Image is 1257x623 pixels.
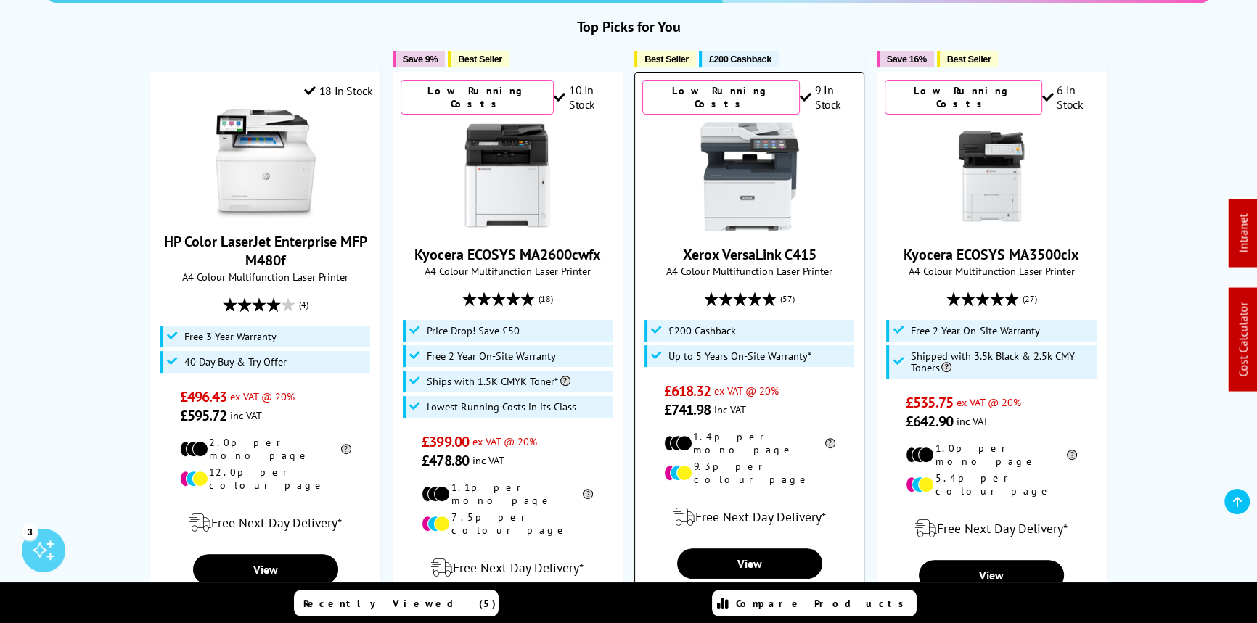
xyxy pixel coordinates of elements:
[1023,285,1037,313] span: (27)
[683,245,816,264] a: Xerox VersaLink C415
[906,471,1077,498] li: 5.4p per colour page
[422,511,593,537] li: 7.5p per colour page
[184,331,277,342] span: Free 3 Year Warranty
[453,219,562,234] a: Kyocera ECOSYS MA2600cwfx
[714,403,746,416] span: inc VAT
[22,524,38,540] div: 3
[957,414,988,428] span: inc VAT
[294,590,499,616] a: Recently Viewed (5)
[299,291,308,318] span: (4)
[695,122,804,231] img: Xerox VersaLink C415
[401,80,554,115] div: Low Running Costs
[180,387,227,406] span: £496.43
[401,264,615,278] span: A4 Colour Multifunction Laser Printer
[427,401,576,413] span: Lowest Running Costs in its Class
[554,83,615,112] div: 10 In Stock
[947,54,991,65] span: Best Seller
[634,51,696,67] button: Best Seller
[712,590,917,616] a: Compare Products
[937,51,999,67] button: Best Seller
[472,453,504,467] span: inc VAT
[642,497,856,537] div: modal_delivery
[230,389,295,403] span: ex VAT @ 20%
[211,206,320,220] a: HP Color LaserJet Enterprise MFP M480f
[644,54,689,65] span: Best Seller
[453,122,562,231] img: Kyocera ECOSYS MA2600cwfx
[910,325,1039,337] span: Free 2 Year On-Site Warranty
[664,381,711,400] span: £618.32
[393,51,445,67] button: Save 9%
[642,264,856,278] span: A4 Colour Multifunction Laser Printer
[668,350,811,362] span: Up to 5 Years On-Site Warranty*
[158,503,372,543] div: modal_delivery
[180,436,351,462] li: 2.0p per mono page
[642,80,800,115] div: Low Running Costs
[736,597,912,610] span: Compare Products
[664,460,835,486] li: 9.3p per colour page
[180,466,351,492] li: 12.0p per colour page
[677,548,822,579] a: View
[906,412,953,431] span: £642.90
[910,350,1092,374] span: Shipped with 3.5k Black & 2.5k CMY Toners
[957,395,1021,409] span: ex VAT @ 20%
[539,285,553,313] span: (18)
[906,442,1077,468] li: 1.0p per mono page
[304,83,372,98] div: 18 In Stock
[422,481,593,507] li: 1.1p per mono page
[448,51,509,67] button: Best Seller
[422,432,469,451] span: £399.00
[1236,302,1250,377] a: Cost Calculator
[800,83,856,112] div: 9 In Stock
[877,51,934,67] button: Save 16%
[1042,83,1099,112] div: 6 In Stock
[906,393,953,412] span: £535.75
[193,554,338,585] a: View
[885,264,1099,278] span: A4 Colour Multifunction Laser Printer
[184,356,287,368] span: 40 Day Buy & Try Offer
[427,325,520,337] span: Price Drop! Save £50
[937,219,1046,234] a: Kyocera ECOSYS MA3500cix
[885,80,1042,115] div: Low Running Costs
[780,285,795,313] span: (57)
[668,325,736,337] span: £200 Cashback
[714,384,779,397] span: ex VAT @ 20%
[211,109,320,218] img: HP Color LaserJet Enterprise MFP M480f
[458,54,502,65] span: Best Seller
[664,400,711,419] span: £741.98
[937,122,1046,231] img: Kyocera ECOSYS MA3500cix
[180,406,227,425] span: £595.72
[230,408,262,422] span: inc VAT
[919,560,1064,590] a: View
[164,232,367,270] a: HP Color LaserJet Enterprise MFP M480f
[158,270,372,284] span: A4 Colour Multifunction Laser Printer
[699,51,779,67] button: £200 Cashback
[904,245,1079,264] a: Kyocera ECOSYS MA3500cix
[664,430,835,456] li: 1.4p per mono page
[1236,214,1250,253] a: Intranet
[427,376,570,387] span: Ships with 1.5K CMYK Toner*
[887,54,927,65] span: Save 16%
[472,434,537,448] span: ex VAT @ 20%
[709,54,771,65] span: £200 Cashback
[401,548,615,588] div: modal_delivery
[885,508,1099,549] div: modal_delivery
[414,245,601,264] a: Kyocera ECOSYS MA2600cwfx
[403,54,438,65] span: Save 9%
[422,451,469,470] span: £478.80
[303,597,496,610] span: Recently Viewed (5)
[427,350,556,362] span: Free 2 Year On-Site Warranty
[695,219,804,234] a: Xerox VersaLink C415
